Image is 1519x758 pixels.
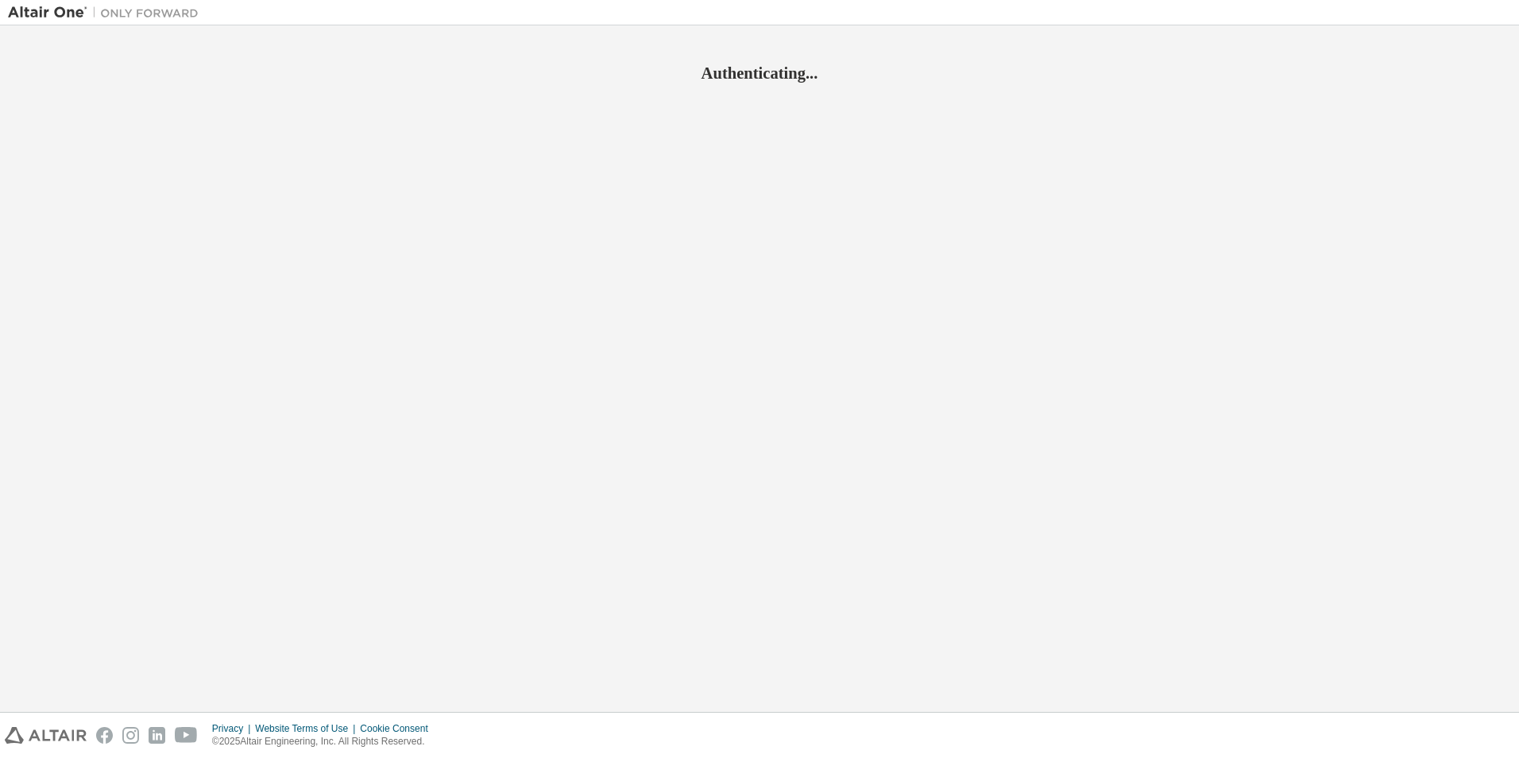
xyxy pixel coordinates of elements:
[212,735,438,748] p: © 2025 Altair Engineering, Inc. All Rights Reserved.
[255,722,360,735] div: Website Terms of Use
[175,727,198,744] img: youtube.svg
[149,727,165,744] img: linkedin.svg
[96,727,113,744] img: facebook.svg
[5,727,87,744] img: altair_logo.svg
[212,722,255,735] div: Privacy
[122,727,139,744] img: instagram.svg
[8,63,1511,83] h2: Authenticating...
[360,722,437,735] div: Cookie Consent
[8,5,207,21] img: Altair One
